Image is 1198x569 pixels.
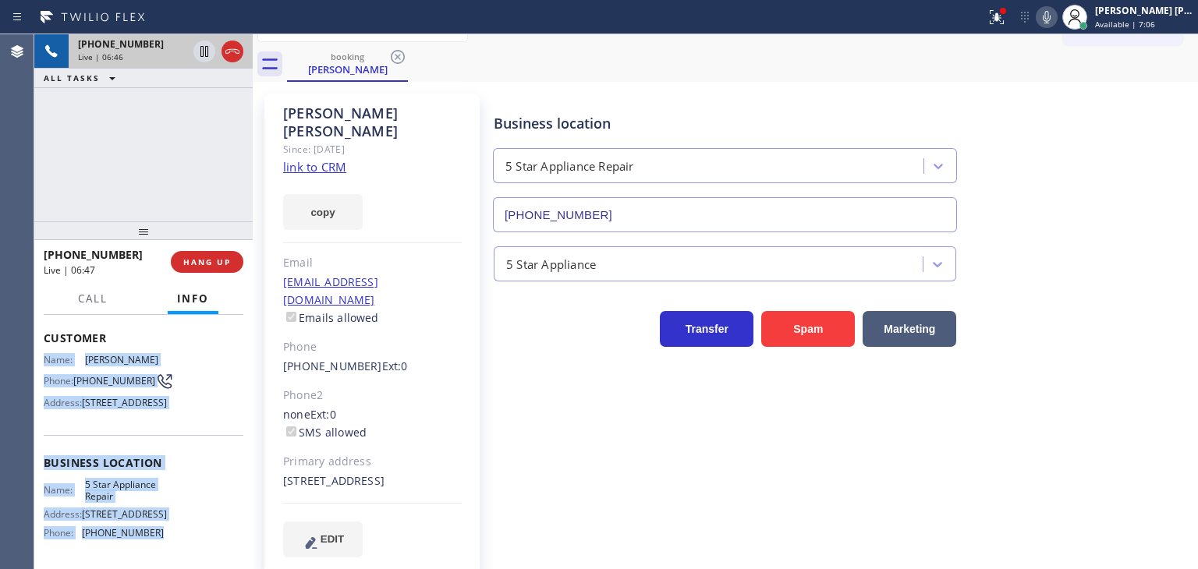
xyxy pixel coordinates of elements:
span: Available | 7:06 [1095,19,1155,30]
span: ALL TASKS [44,72,100,83]
button: copy [283,194,363,230]
span: [STREET_ADDRESS] [82,397,167,408]
button: Mute [1036,6,1058,28]
div: Primary address [283,453,462,471]
div: Business location [494,113,956,134]
span: Phone: [44,527,82,539]
a: [PHONE_NUMBER] [283,359,382,373]
span: Ext: 0 [382,359,408,373]
span: [PERSON_NAME] [85,354,163,366]
div: Phone [283,338,462,356]
div: Phone2 [283,387,462,405]
button: Spam [761,311,855,347]
span: Live | 06:46 [78,51,123,62]
span: Business location [44,455,243,470]
span: HANG UP [183,256,231,267]
div: [PERSON_NAME] [PERSON_NAME] [1095,4,1193,17]
span: 5 Star Appliance Repair [85,479,163,503]
div: booking [289,51,406,62]
div: Email [283,254,462,272]
button: Call [69,284,117,314]
div: [PERSON_NAME] [289,62,406,76]
div: Since: [DATE] [283,140,462,158]
span: [PHONE_NUMBER] [73,375,155,387]
label: Emails allowed [283,310,379,325]
button: EDIT [283,521,363,557]
span: Address: [44,397,82,408]
span: EDIT [321,533,344,545]
div: [STREET_ADDRESS] [283,472,462,490]
span: Name: [44,354,85,366]
span: Address: [44,508,82,520]
button: Transfer [660,311,753,347]
span: [STREET_ADDRESS] [82,508,167,520]
span: Call [78,292,108,306]
input: SMS allowed [286,426,296,436]
div: [PERSON_NAME] [PERSON_NAME] [283,104,462,140]
div: 5 Star Appliance Repair [505,157,634,175]
span: Phone: [44,375,73,387]
div: 5 Star Appliance [506,255,596,273]
div: none [283,406,462,442]
a: link to CRM [283,159,346,175]
span: Name: [44,484,85,496]
span: Customer [44,330,243,345]
span: [PHONE_NUMBER] [44,247,143,262]
span: Info [177,292,209,306]
button: HANG UP [171,251,243,273]
button: Info [168,284,218,314]
div: Rick Reiff [289,47,406,80]
label: SMS allowed [283,425,367,440]
a: [EMAIL_ADDRESS][DOMAIN_NAME] [283,274,378,307]
input: Emails allowed [286,312,296,322]
span: [PHONE_NUMBER] [82,527,164,539]
button: Hang up [222,41,243,62]
button: Marketing [863,311,956,347]
span: [PHONE_NUMBER] [78,37,164,51]
button: Hold Customer [193,41,215,62]
button: ALL TASKS [34,69,131,87]
span: Ext: 0 [310,407,336,422]
input: Phone Number [493,197,957,232]
span: Live | 06:47 [44,263,95,277]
